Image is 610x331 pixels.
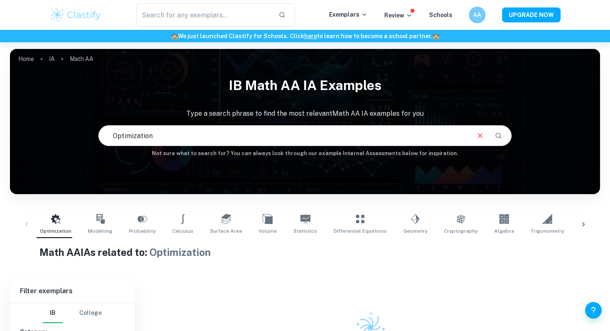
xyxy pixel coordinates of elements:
[136,3,272,27] input: Search for any exemplars...
[469,7,486,23] button: AA
[49,53,55,65] a: IA
[259,227,277,235] span: Volume
[39,245,571,260] h1: Math AA IAs related to:
[472,128,488,144] button: Clear
[171,33,178,39] span: 🏫
[43,303,63,323] button: IB
[444,227,478,235] span: Cryptography
[43,303,102,323] div: Filter type choice
[334,227,387,235] span: Differential Equations
[494,227,514,235] span: Algebra
[129,227,156,235] span: Probability
[70,54,93,63] p: Math AA
[18,53,34,65] a: Home
[99,124,468,147] input: E.g. modelling a logo, player arrangements, shape of an egg...
[304,33,317,39] a: here
[473,10,482,19] h6: AA
[210,227,242,235] span: Surface Area
[2,32,608,41] h6: We just launched Clastify for Schools. Click to learn how to become a school partner.
[10,72,600,99] h1: IB Math AA IA examples
[10,280,134,303] h6: Filter exemplars
[293,227,317,235] span: Statistics
[88,227,112,235] span: Modelling
[40,227,71,235] span: Optimization
[502,7,561,22] button: UPGRADE NOW
[10,149,600,158] h6: Not sure what to search for? You can always look through our example Internal Assessments below f...
[79,303,102,323] button: College
[384,11,412,20] p: Review
[491,129,505,143] button: Search
[403,227,427,235] span: Geometry
[531,227,564,235] span: Trigonometry
[49,7,102,23] img: Clastify logo
[329,10,368,19] p: Exemplars
[432,33,439,39] span: 🏫
[10,109,600,119] p: Type a search phrase to find the most relevant Math AA IA examples for you
[149,246,211,258] span: Optimization
[585,302,602,319] button: Help and Feedback
[172,227,193,235] span: Calculus
[429,12,452,18] a: Schools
